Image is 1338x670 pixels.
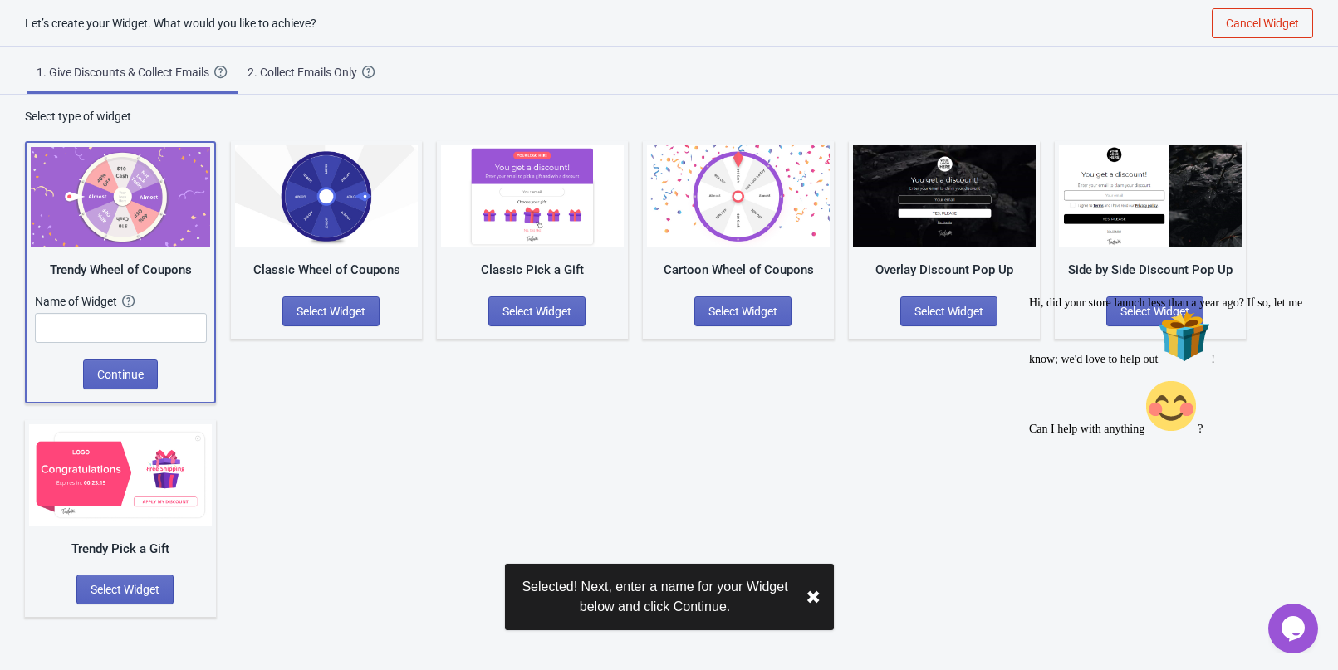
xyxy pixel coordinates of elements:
[91,583,159,596] span: Select Widget
[248,64,362,81] div: 2. Collect Emails Only
[914,305,983,318] span: Select Widget
[1226,17,1299,30] span: Cancel Widget
[1022,290,1321,595] iframe: chat widget
[37,64,214,81] div: 1. Give Discounts & Collect Emails
[853,145,1036,247] img: full_screen_popup.jpg
[122,90,175,143] img: :blush:
[441,145,624,247] img: gift_game.jpg
[441,261,624,280] div: Classic Pick a Gift
[29,540,212,559] div: Trendy Pick a Gift
[1059,145,1242,247] img: regular_popup.jpg
[900,296,997,326] button: Select Widget
[297,305,365,318] span: Select Widget
[708,305,777,318] span: Select Widget
[76,575,174,604] button: Select Widget
[694,296,792,326] button: Select Widget
[29,424,212,526] img: gift_game_v2.jpg
[25,108,1313,125] div: Select type of widget
[1268,604,1321,653] iframe: chat widget
[97,368,144,381] span: Continue
[83,359,158,389] button: Continue
[235,145,418,247] img: classic_game.jpg
[135,20,189,73] img: :gift:
[31,147,210,247] img: trendy_game.png
[282,296,380,326] button: Select Widget
[488,296,586,326] button: Select Widget
[502,305,571,318] span: Select Widget
[35,293,122,310] div: Name of Widget
[853,261,1036,280] div: Overlay Discount Pop Up
[518,577,792,617] div: Selected! Next, enter a name for your Widget below and click Continue.
[806,587,821,608] button: close
[1059,261,1242,280] div: Side by Side Discount Pop Up
[647,261,830,280] div: Cartoon Wheel of Coupons
[7,133,180,145] span: Can I help with anything ?
[235,261,418,280] div: Classic Wheel of Coupons
[31,261,210,280] div: Trendy Wheel of Coupons
[7,7,306,146] div: Hi, did your store launch less than a year ago? If so, let me know; we'd love to help out🎁!Can I ...
[7,7,280,76] span: Hi, did your store launch less than a year ago? If so, let me know; we'd love to help out !
[1212,8,1313,38] button: Cancel Widget
[647,145,830,247] img: cartoon_game.jpg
